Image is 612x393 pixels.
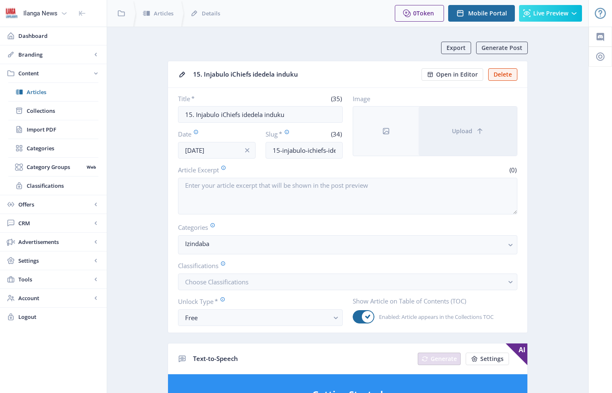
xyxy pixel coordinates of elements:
[8,83,98,101] a: Articles
[8,158,98,176] a: Category GroupsWeb
[436,71,478,78] span: Open in Editor
[480,356,504,362] span: Settings
[330,95,343,103] span: (35)
[27,125,98,134] span: Import PDF
[374,312,494,322] span: Enabled: Article appears in the Collections TOC
[18,238,92,246] span: Advertisements
[5,7,18,20] img: 6e32966d-d278-493e-af78-9af65f0c2223.png
[330,130,343,138] span: (34)
[185,239,504,249] nb-select-label: Izindaba
[178,165,344,174] label: Article Excerpt
[27,144,98,152] span: Categories
[178,129,249,139] label: Date
[27,88,98,96] span: Articles
[18,256,92,265] span: Settings
[353,297,511,305] label: Show Article on Table of Contents (TOC)
[27,163,84,171] span: Category Groups
[266,142,343,159] input: this-is-how-a-slug-looks-like
[266,129,301,139] label: Slug
[193,68,416,81] div: 15. Injabulo iChiefs idedela induku
[27,107,98,115] span: Collections
[8,139,98,157] a: Categories
[18,50,92,59] span: Branding
[202,9,220,17] span: Details
[466,353,509,365] button: Settings
[519,5,582,22] button: Live Preview
[239,142,256,159] button: info
[395,5,444,22] button: 0Token
[18,294,92,302] span: Account
[27,182,98,190] span: Classifications
[178,235,517,254] button: Izindaba
[431,356,457,362] span: Generate
[482,45,522,51] span: Generate Post
[178,106,343,123] input: Type Article Title ...
[178,261,511,270] label: Classifications
[506,343,527,365] span: AI
[8,120,98,139] a: Import PDF
[178,297,336,306] label: Unlock Type
[421,68,483,81] button: Open in Editor
[193,354,238,363] span: Text-to-Speech
[178,223,511,232] label: Categories
[243,146,251,154] nb-icon: info
[8,102,98,120] a: Collections
[18,69,92,77] span: Content
[18,32,100,40] span: Dashboard
[23,4,58,22] div: Ilanga News
[419,107,517,156] button: Upload
[178,142,256,159] input: Publishing Date
[441,42,471,54] button: Export
[353,95,511,103] label: Image
[8,177,98,195] a: Classifications
[18,200,92,209] span: Offers
[185,278,248,286] span: Choose Classifications
[178,274,517,290] button: Choose Classifications
[533,10,568,17] span: Live Preview
[413,353,461,365] a: New page
[18,275,92,284] span: Tools
[185,313,329,323] div: Free
[468,10,507,17] span: Mobile Portal
[18,313,100,321] span: Logout
[452,128,472,134] span: Upload
[154,9,173,17] span: Articles
[446,45,466,51] span: Export
[488,68,517,81] button: Delete
[448,5,515,22] button: Mobile Portal
[178,309,343,326] button: Free
[418,353,461,365] button: Generate
[476,42,528,54] button: Generate Post
[508,166,517,174] span: (0)
[178,95,257,103] label: Title
[84,163,98,171] nb-badge: Web
[416,9,434,17] span: Token
[461,353,509,365] a: New page
[18,219,92,227] span: CRM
